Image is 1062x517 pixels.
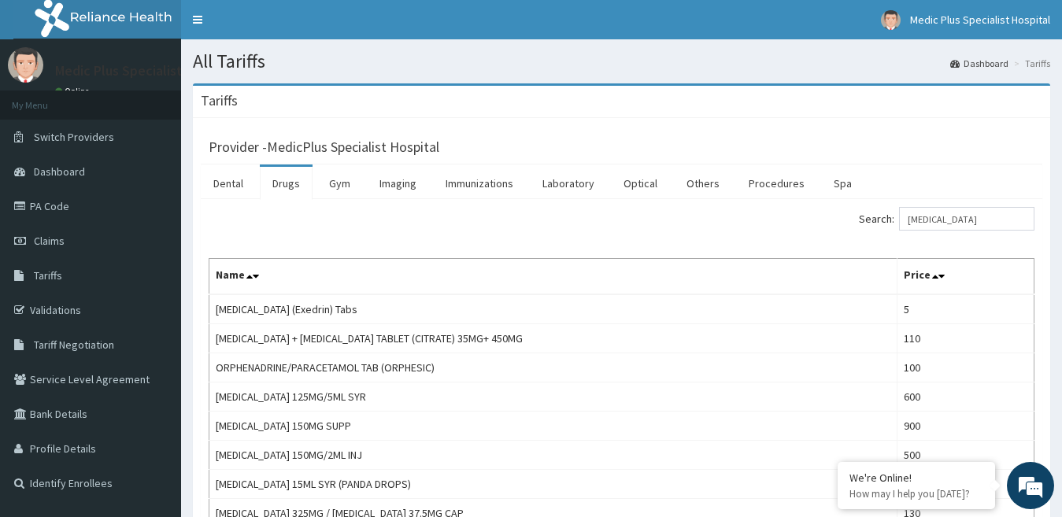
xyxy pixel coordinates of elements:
a: Optical [611,167,670,200]
a: Immunizations [433,167,526,200]
td: 500 [897,441,1034,470]
span: Tariffs [34,268,62,283]
img: User Image [881,10,901,30]
td: [MEDICAL_DATA] (Exedrin) Tabs [209,294,897,324]
label: Search: [859,207,1034,231]
input: Search: [899,207,1034,231]
a: Dashboard [950,57,1008,70]
td: [MEDICAL_DATA] + [MEDICAL_DATA] TABLET (CITRATE) 35MG+ 450MG [209,324,897,353]
img: User Image [8,47,43,83]
td: 100 [897,353,1034,382]
a: Online [55,86,93,97]
a: Laboratory [530,167,607,200]
span: Tariff Negotiation [34,338,114,352]
td: 5 [897,294,1034,324]
td: 900 [897,412,1034,441]
a: Spa [821,167,864,200]
h3: Tariffs [201,94,238,108]
h3: Provider - MedicPlus Specialist Hospital [209,140,439,154]
p: Medic Plus Specialist Hospital [55,64,238,78]
td: [MEDICAL_DATA] 125MG/5ML SYR [209,382,897,412]
span: Medic Plus Specialist Hospital [910,13,1050,27]
td: [MEDICAL_DATA] 15ML SYR (PANDA DROPS) [209,470,897,499]
a: Imaging [367,167,429,200]
td: [MEDICAL_DATA] 150MG SUPP [209,412,897,441]
span: Switch Providers [34,130,114,144]
th: Price [897,259,1034,295]
td: ORPHENADRINE/PARACETAMOL TAB (ORPHESIC) [209,353,897,382]
a: Others [674,167,732,200]
div: We're Online! [849,471,983,485]
a: Procedures [736,167,817,200]
td: 600 [897,382,1034,412]
td: 110 [897,324,1034,353]
td: [MEDICAL_DATA] 150MG/2ML INJ [209,441,897,470]
p: How may I help you today? [849,487,983,500]
a: Gym [316,167,363,200]
span: Claims [34,234,65,248]
h1: All Tariffs [193,51,1050,72]
span: Dashboard [34,164,85,179]
a: Dental [201,167,256,200]
li: Tariffs [1010,57,1050,70]
th: Name [209,259,897,295]
a: Drugs [260,167,313,200]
